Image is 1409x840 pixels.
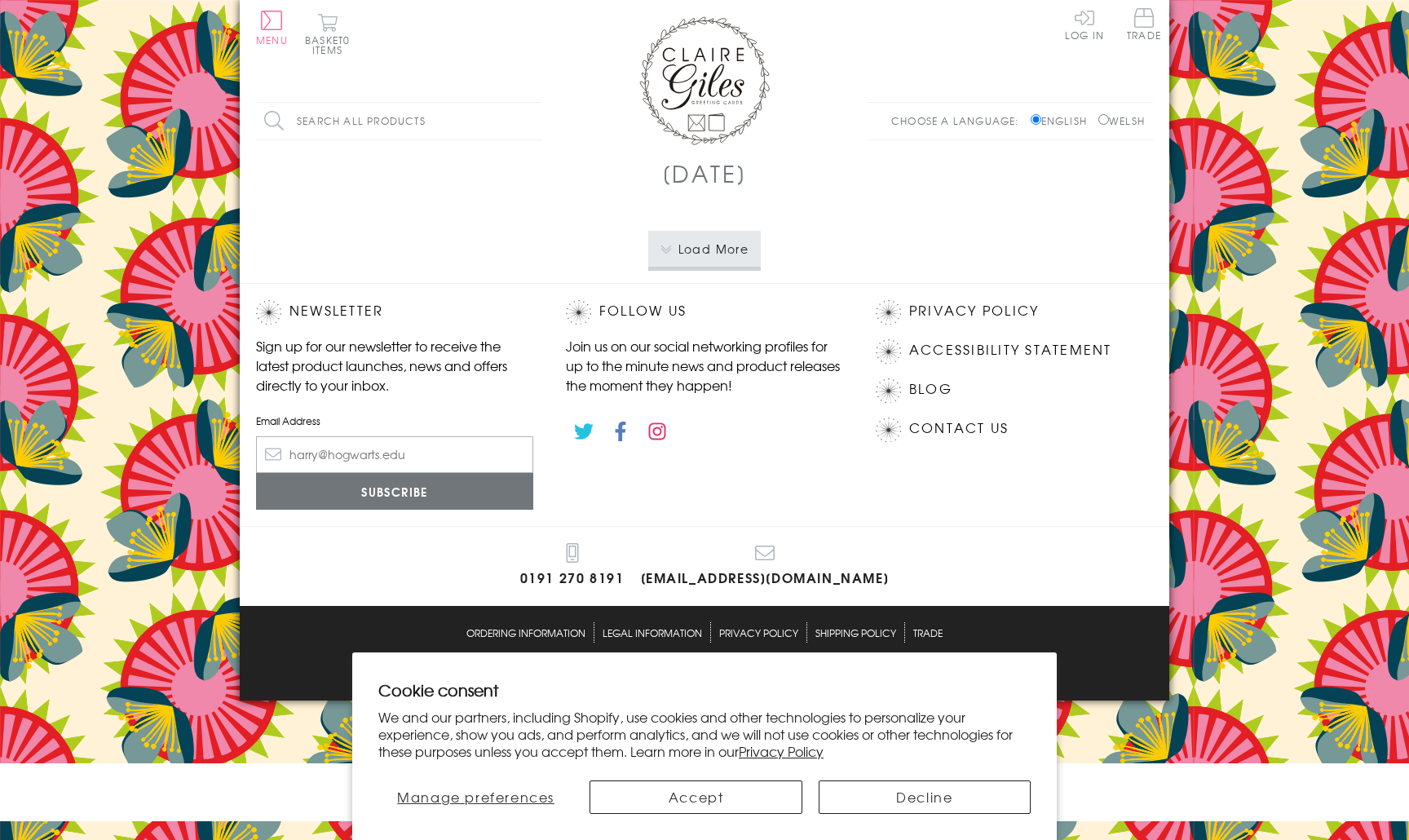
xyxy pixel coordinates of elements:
a: Trade [913,622,943,643]
input: Subscribe [256,473,533,510]
img: Claire Giles Greetings Cards [639,16,770,145]
button: Decline [819,780,1031,814]
a: Contact Us [909,418,1009,440]
button: Accept [590,780,802,814]
a: Shipping Policy [815,622,896,643]
a: Privacy Policy [909,300,1039,322]
h2: Newsletter [256,300,533,325]
p: Join us on our social networking profiles for up to the minute news and product releases the mome... [566,336,843,395]
a: 0191 270 8191 [520,543,625,590]
a: Log In [1065,8,1104,40]
span: Trade [1127,8,1161,40]
h1: [DATE] [662,157,748,190]
input: Search all products [256,103,541,139]
a: Trade [1127,8,1161,43]
label: Email Address [256,413,533,428]
span: Menu [256,33,288,47]
input: English [1031,114,1041,125]
a: Blog [909,378,952,400]
a: Ordering Information [466,622,585,643]
button: Menu [256,11,288,45]
p: Choose a language: [891,113,1027,128]
a: Privacy Policy [739,741,824,761]
input: harry@hogwarts.edu [256,436,533,473]
span: Manage preferences [397,787,554,807]
a: Legal Information [603,622,702,643]
button: Manage preferences [378,780,573,814]
button: Basket0 items [305,13,350,55]
a: Accessibility Statement [909,339,1112,361]
label: English [1031,113,1095,128]
span: 0 items [312,33,350,57]
input: Search [525,103,541,139]
label: Welsh [1098,113,1145,128]
p: © 2025 . [256,659,1153,674]
p: Sign up for our newsletter to receive the latest product launches, news and offers directly to yo... [256,336,533,395]
input: Welsh [1098,114,1109,125]
a: [EMAIL_ADDRESS][DOMAIN_NAME] [641,543,890,590]
h2: Follow Us [566,300,843,325]
p: We and our partners, including Shopify, use cookies and other technologies to personalize your ex... [378,709,1031,759]
h2: Cookie consent [378,679,1031,701]
a: Privacy Policy [719,622,798,643]
button: Load More [648,231,762,267]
